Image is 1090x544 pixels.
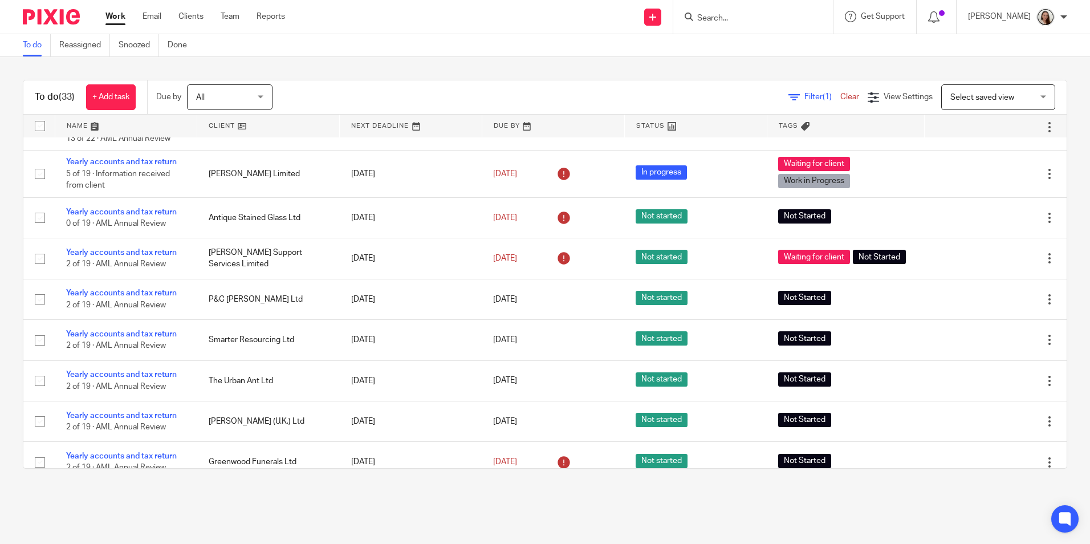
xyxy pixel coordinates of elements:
[636,291,688,305] span: Not started
[66,423,166,431] span: 2 of 19 · AML Annual Review
[156,91,181,103] p: Due by
[778,250,850,264] span: Waiting for client
[196,94,205,102] span: All
[221,11,239,22] a: Team
[853,250,906,264] span: Not Started
[66,158,177,166] a: Yearly accounts and tax return
[493,377,517,385] span: [DATE]
[778,372,831,387] span: Not Started
[778,209,831,224] span: Not Started
[66,342,166,350] span: 2 of 19 · AML Annual Review
[493,214,517,222] span: [DATE]
[493,254,517,262] span: [DATE]
[66,135,170,143] span: 13 of 22 · AML Annual Review
[66,289,177,297] a: Yearly accounts and tax return
[861,13,905,21] span: Get Support
[779,123,798,129] span: Tags
[778,454,831,468] span: Not Started
[66,452,177,460] a: Yearly accounts and tax return
[968,11,1031,22] p: [PERSON_NAME]
[636,454,688,468] span: Not started
[66,261,166,269] span: 2 of 19 · AML Annual Review
[197,442,340,482] td: Greenwood Funerals Ltd
[197,279,340,319] td: P&C [PERSON_NAME] Ltd
[950,94,1014,102] span: Select saved view
[143,11,161,22] a: Email
[23,9,80,25] img: Pixie
[823,93,832,101] span: (1)
[86,84,136,110] a: + Add task
[197,197,340,238] td: Antique Stained Glass Ltd
[59,92,75,102] span: (33)
[23,34,51,56] a: To do
[636,209,688,224] span: Not started
[340,401,482,441] td: [DATE]
[636,331,688,346] span: Not started
[493,417,517,425] span: [DATE]
[340,320,482,360] td: [DATE]
[493,458,517,466] span: [DATE]
[197,360,340,401] td: The Urban Ant Ltd
[197,401,340,441] td: [PERSON_NAME] (U.K.) Ltd
[884,93,933,101] span: View Settings
[778,331,831,346] span: Not Started
[59,34,110,56] a: Reassigned
[778,413,831,427] span: Not Started
[105,11,125,22] a: Work
[778,174,850,188] span: Work in Progress
[340,360,482,401] td: [DATE]
[66,249,177,257] a: Yearly accounts and tax return
[66,371,177,379] a: Yearly accounts and tax return
[119,34,159,56] a: Snoozed
[340,442,482,482] td: [DATE]
[340,151,482,197] td: [DATE]
[636,165,687,180] span: In progress
[197,238,340,279] td: [PERSON_NAME] Support Services Limited
[66,383,166,391] span: 2 of 19 · AML Annual Review
[778,291,831,305] span: Not Started
[636,250,688,264] span: Not started
[66,330,177,338] a: Yearly accounts and tax return
[340,197,482,238] td: [DATE]
[178,11,204,22] a: Clients
[66,464,166,472] span: 2 of 19 · AML Annual Review
[197,151,340,197] td: [PERSON_NAME] Limited
[804,93,840,101] span: Filter
[340,238,482,279] td: [DATE]
[696,14,799,24] input: Search
[197,320,340,360] td: Smarter Resourcing Ltd
[66,301,166,309] span: 2 of 19 · AML Annual Review
[778,157,850,171] span: Waiting for client
[66,170,170,190] span: 5 of 19 · Information received from client
[636,372,688,387] span: Not started
[340,279,482,319] td: [DATE]
[66,412,177,420] a: Yearly accounts and tax return
[257,11,285,22] a: Reports
[35,91,75,103] h1: To do
[493,295,517,303] span: [DATE]
[1036,8,1055,26] img: Profile.png
[636,413,688,427] span: Not started
[66,220,166,228] span: 0 of 19 · AML Annual Review
[66,208,177,216] a: Yearly accounts and tax return
[840,93,859,101] a: Clear
[493,170,517,178] span: [DATE]
[493,336,517,344] span: [DATE]
[168,34,196,56] a: Done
